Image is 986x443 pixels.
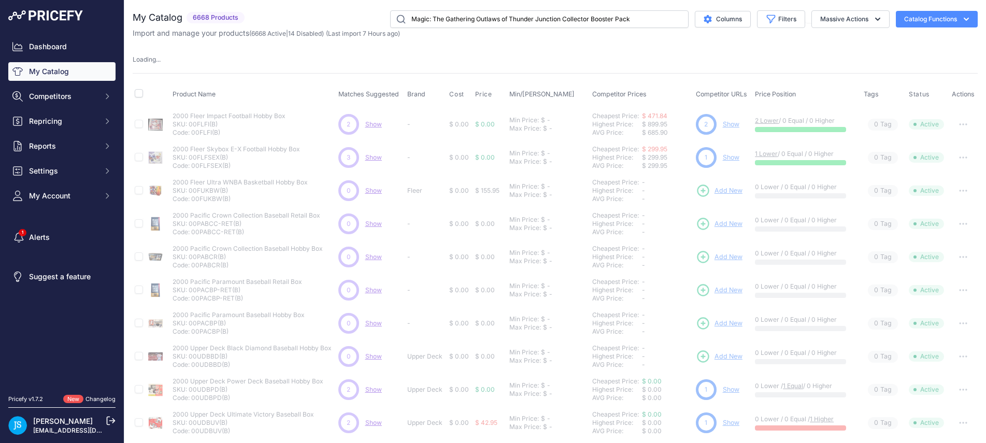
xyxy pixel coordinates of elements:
[509,290,541,298] div: Max Price:
[509,315,539,323] div: Min Price:
[365,153,382,161] a: Show
[874,120,878,130] span: 0
[868,185,898,197] span: Tag
[449,220,469,227] span: $ 0.00
[509,216,539,224] div: Min Price:
[696,217,742,231] a: Add New
[541,182,545,191] div: $
[173,344,332,352] p: 2000 Upper Deck Black Diamond Baseball Hobby Box
[173,261,323,269] p: Code: 00PABCR(B)
[755,90,796,98] span: Price Position
[449,319,469,327] span: $ 0.00
[133,10,182,25] h2: My Catalog
[543,224,547,232] div: $
[173,327,305,336] p: Code: 00PACBP(B)
[541,249,545,257] div: $
[33,426,141,434] a: [EMAIL_ADDRESS][DOMAIN_NAME]
[407,153,445,162] p: -
[592,195,642,203] div: AVG Price:
[592,253,642,261] div: Highest Price:
[365,419,382,426] span: Show
[173,120,285,128] p: SKU: 00FLFI(B)
[543,191,547,199] div: $
[475,319,495,327] span: $ 0.00
[592,385,642,394] div: Highest Price:
[326,30,400,37] span: (Last import 7 Hours ago)
[475,120,495,128] span: $ 0.00
[547,158,552,166] div: -
[642,195,645,203] span: -
[29,91,97,102] span: Competitors
[365,120,382,128] a: Show
[173,352,332,361] p: SKU: 00UDBBD(B)
[868,284,898,296] span: Tag
[541,381,545,390] div: $
[696,90,747,98] span: Competitor URLs
[705,153,707,162] span: 1
[475,153,495,161] span: $ 0.00
[696,183,742,198] a: Add New
[449,120,469,128] span: $ 0.00
[723,419,739,426] a: Show
[592,128,642,137] div: AVG Price:
[475,286,495,294] span: $ 0.00
[874,153,878,163] span: 0
[642,344,645,352] span: -
[783,382,803,390] a: 1 Equal
[592,153,642,162] div: Highest Price:
[909,119,944,130] span: Active
[547,124,552,133] div: -
[541,149,545,158] div: $
[541,282,545,290] div: $
[365,352,382,360] span: Show
[545,149,550,158] div: -
[547,191,552,199] div: -
[475,253,495,261] span: $ 0.00
[85,395,116,403] a: Changelog
[509,390,541,398] div: Max Price:
[449,253,469,261] span: $ 0.00
[173,211,320,220] p: 2000 Pacific Crown Collection Baseball Retail Box
[509,90,575,98] span: Min/[PERSON_NAME]
[449,90,466,98] button: Cost
[8,62,116,81] a: My Catalog
[509,348,539,356] div: Min Price:
[547,323,552,332] div: -
[874,352,878,362] span: 0
[755,316,853,324] p: 0 Lower / 0 Equal / 0 Higher
[509,158,541,166] div: Max Price:
[249,30,324,37] span: ( | )
[592,410,639,418] a: Cheapest Price:
[909,318,944,328] span: Active
[365,220,382,227] a: Show
[509,149,539,158] div: Min Price:
[755,117,853,125] p: / 0 Equal / 0 Higher
[338,90,399,98] span: Matches Suggested
[251,30,286,37] a: 6668 Active
[365,286,382,294] a: Show
[642,394,692,402] div: $ 0.00
[723,120,739,128] a: Show
[642,294,645,302] span: -
[545,381,550,390] div: -
[475,90,492,98] span: Price
[347,385,350,394] span: 2
[811,10,890,28] button: Massive Actions
[642,220,645,227] span: -
[868,152,898,164] span: Tag
[407,120,445,128] p: -
[33,417,93,425] a: [PERSON_NAME]
[592,344,639,352] a: Cheapest Price:
[874,285,878,295] span: 0
[592,278,639,285] a: Cheapest Price:
[8,87,116,106] button: Competitors
[592,120,642,128] div: Highest Price:
[547,290,552,298] div: -
[874,385,878,395] span: 0
[541,216,545,224] div: $
[173,245,323,253] p: 2000 Pacific Crown Collection Baseball Hobby Box
[755,150,853,158] p: / 0 Equal / 0 Higher
[365,385,382,393] a: Show
[173,145,300,153] p: 2000 Fleer Skybox E-X Football Hobby Box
